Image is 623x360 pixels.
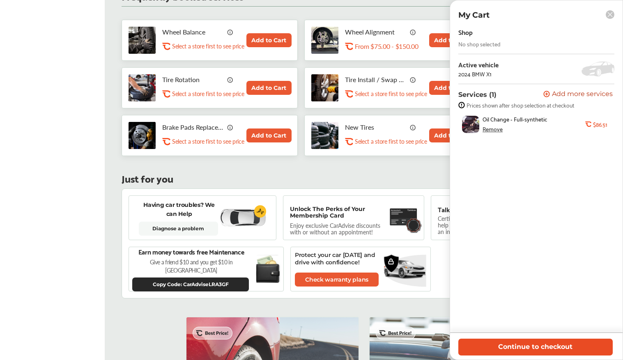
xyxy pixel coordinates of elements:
div: Active vehicle [458,61,499,68]
p: Brake Pads Replacement [162,123,224,131]
p: Having car troubles? We can Help [139,200,219,218]
p: Talk to a Certified Tech Advisor [438,206,528,213]
button: Continue to checkout [458,339,613,355]
a: Diagnose a problem [139,222,218,236]
img: maintenance-card.27cfeff5.svg [390,206,418,228]
p: Select a store first to see price [355,90,427,98]
button: Add to Cart [429,81,474,95]
button: Add to Cart [246,33,292,47]
img: info-strock.ef5ea3fe.svg [458,102,465,108]
div: Remove [483,126,503,132]
img: wheel-alignment-thumb.jpg [311,27,338,54]
p: My Cart [458,10,490,20]
img: info_icon_vector.svg [227,124,234,131]
img: tire-wheel-balance-thumb.jpg [129,27,156,54]
p: Select a store first to see price [355,138,427,145]
img: warranty.a715e77d.svg [384,254,399,273]
img: bg-ellipse.2da0866b.svg [384,254,426,287]
img: cardiogram-logo.18e20815.svg [254,205,267,218]
button: Add to Cart [246,81,292,95]
a: Add more services [543,91,614,99]
span: Oil Change - Full-synthetic [483,116,547,122]
img: brake-pads-replacement-thumb.jpg [129,122,156,149]
img: info_icon_vector.svg [410,76,416,83]
p: Select a store first to see price [172,90,244,98]
img: new-tires-thumb.jpg [311,122,338,149]
p: Wheel Alignment [345,28,407,36]
p: Services (1) [458,91,497,99]
button: Add to Cart [429,33,474,47]
p: New Tires [345,123,407,131]
img: diagnose-vehicle.c84bcb0a.svg [219,209,266,227]
img: info_icon_vector.svg [410,124,416,131]
p: Certified maintenance techs available to help you via chat when you need to make an informed deci... [438,216,550,234]
img: black-wallet.e93b9b5d.svg [256,255,280,283]
img: oil-change-thumb.jpg [462,116,479,133]
img: vehicle.3f86c5e7.svg [384,256,426,282]
button: Add more services [543,91,613,99]
p: Enjoy exclusive CarAdvise discounts with or without an appointment! [290,222,389,235]
a: Check warranty plans [295,273,379,287]
img: info_icon_vector.svg [227,29,234,35]
p: Select a store first to see price [172,42,244,50]
b: $86.51 [593,121,607,128]
img: placeholder_car.5a1ece94.svg [582,62,614,76]
img: info_icon_vector.svg [227,76,234,83]
p: Select a store first to see price [172,138,244,145]
p: Just for you [122,174,173,182]
button: Copy Code: CarAdviseLRA3GF [132,277,249,291]
button: Add to Cart [246,128,292,142]
img: tire-install-swap-tires-thumb.jpg [311,74,338,101]
img: info_icon_vector.svg [410,29,416,35]
p: Tire Install / Swap Tires [345,76,407,83]
img: lock-icon.a4a4a2b2.svg [388,258,394,265]
div: 2024 BMW X1 [458,71,492,77]
span: Add more services [552,91,613,99]
img: tire-rotation-thumb.jpg [129,74,156,101]
div: No shop selected [458,41,501,47]
span: Prices shown after shop selection at checkout [467,102,574,108]
p: Earn money towards free Maintenance [138,247,244,256]
img: badge.f18848ea.svg [405,217,422,233]
p: Unlock The Perks of Your Membership Card [290,206,386,219]
div: Shop [458,26,473,37]
button: Add to Cart [429,128,474,142]
p: Wheel Balance [162,28,224,36]
p: From $75.00 - $150.00 [355,42,418,50]
p: Tire Rotation [162,76,224,83]
p: Give a friend $10 and you get $10 in [GEOGRAPHIC_DATA] [132,258,250,274]
p: Protect your car [DATE] and drive with confidence! [295,251,385,266]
